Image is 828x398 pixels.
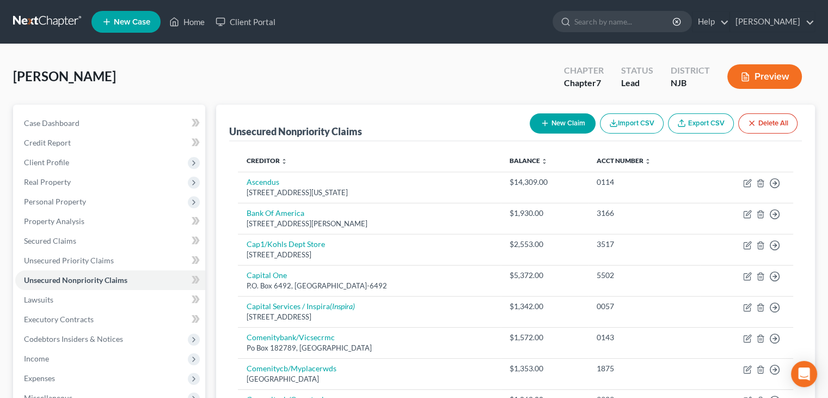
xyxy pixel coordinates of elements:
i: unfold_more [541,158,548,165]
a: Export CSV [668,113,734,134]
div: Unsecured Nonpriority Claims [229,125,362,138]
div: Chapter [564,64,604,77]
button: Import CSV [600,113,664,134]
a: Unsecured Nonpriority Claims [15,270,205,290]
a: Executory Contracts [15,310,205,329]
span: Lawsuits [24,295,53,304]
a: [PERSON_NAME] [730,12,814,32]
div: $5,372.00 [510,270,579,281]
i: (Inspira) [330,301,355,311]
a: Secured Claims [15,231,205,251]
span: New Case [114,18,150,26]
div: Lead [621,77,653,89]
span: Unsecured Nonpriority Claims [24,275,127,285]
div: NJB [671,77,710,89]
a: Balance unfold_more [510,156,548,165]
div: Po Box 182789, [GEOGRAPHIC_DATA] [247,343,492,353]
div: 5502 [597,270,692,281]
a: Lawsuits [15,290,205,310]
a: Case Dashboard [15,113,205,133]
span: Executory Contracts [24,315,94,324]
button: Preview [727,64,802,89]
a: Creditor unfold_more [247,156,287,165]
a: Bank Of America [247,208,304,218]
span: [PERSON_NAME] [13,68,116,84]
div: 0114 [597,177,692,188]
a: Client Portal [210,12,281,32]
span: Client Profile [24,158,69,167]
div: Status [621,64,653,77]
a: Property Analysis [15,212,205,231]
a: Capital One [247,270,287,280]
span: Income [24,354,49,363]
div: [GEOGRAPHIC_DATA] [247,374,492,384]
a: Comenitycb/Myplacerwds [247,364,336,373]
div: 0057 [597,301,692,312]
a: Acct Number unfold_more [597,156,651,165]
div: Chapter [564,77,604,89]
div: 1875 [597,363,692,374]
a: Cap1/Kohls Dept Store [247,239,325,249]
span: Real Property [24,177,71,186]
span: Personal Property [24,197,86,206]
div: $2,553.00 [510,239,579,250]
button: New Claim [530,113,596,134]
div: P.O. Box 6492, [GEOGRAPHIC_DATA]-6492 [247,281,492,291]
div: $1,342.00 [510,301,579,312]
a: Home [164,12,210,32]
a: Help [692,12,729,32]
span: Expenses [24,373,55,383]
span: Codebtors Insiders & Notices [24,334,123,343]
div: $1,572.00 [510,332,579,343]
a: Credit Report [15,133,205,153]
div: [STREET_ADDRESS] [247,312,492,322]
a: Capital Services / Inspira(Inspira) [247,301,355,311]
a: Ascendus [247,177,279,186]
div: 0143 [597,332,692,343]
div: District [671,64,710,77]
a: Unsecured Priority Claims [15,251,205,270]
div: Open Intercom Messenger [791,361,817,387]
span: 7 [596,77,601,88]
a: Comenitybank/Vicsecrmc [247,333,335,342]
div: [STREET_ADDRESS][US_STATE] [247,188,492,198]
span: Credit Report [24,138,71,147]
div: [STREET_ADDRESS][PERSON_NAME] [247,219,492,229]
div: 3166 [597,208,692,219]
span: Property Analysis [24,216,84,226]
div: $1,930.00 [510,208,579,219]
input: Search by name... [574,11,674,32]
div: $1,353.00 [510,363,579,374]
span: Secured Claims [24,236,76,245]
div: [STREET_ADDRESS] [247,250,492,260]
i: unfold_more [281,158,287,165]
div: $14,309.00 [510,177,579,188]
i: unfold_more [645,158,651,165]
span: Case Dashboard [24,118,79,128]
div: 3517 [597,239,692,250]
span: Unsecured Priority Claims [24,256,114,265]
button: Delete All [738,113,798,134]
